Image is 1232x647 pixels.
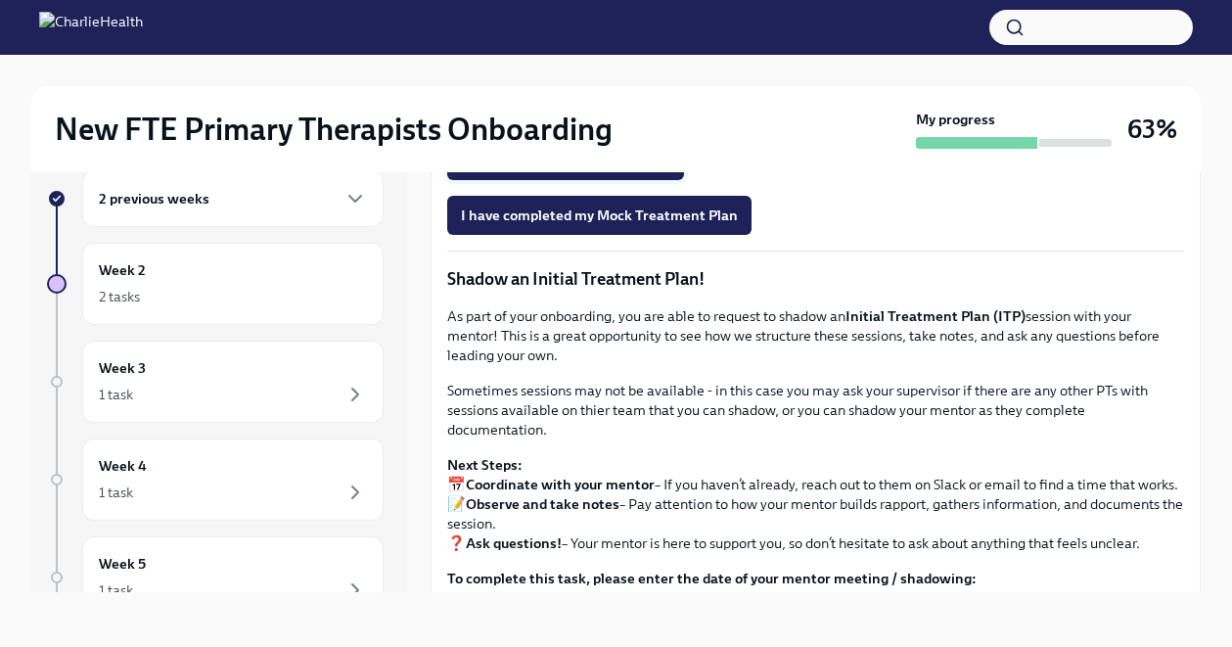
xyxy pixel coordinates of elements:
[447,456,523,474] strong: Next Steps:
[99,580,133,600] div: 1 task
[39,12,143,43] img: CharlieHealth
[99,455,147,477] h6: Week 4
[461,206,738,225] span: I have completed my Mock Treatment Plan
[466,476,655,493] strong: Coordinate with your mentor
[447,455,1184,553] p: 📅 – If you haven’t already, reach out to them on Slack or email to find a time that works. 📝 – Pa...
[466,534,562,552] strong: Ask questions!
[447,306,1184,365] p: As part of your onboarding, you are able to request to shadow an session with your mentor! This i...
[47,439,384,521] a: Week 41 task
[99,483,133,502] div: 1 task
[99,259,146,281] h6: Week 2
[99,553,146,575] h6: Week 5
[466,495,619,513] strong: Observe and take notes
[916,110,995,129] strong: My progress
[47,536,384,619] a: Week 51 task
[447,569,1184,588] label: To complete this task, please enter the date of your mentor meeting / shadowing:
[82,170,384,227] div: 2 previous weeks
[99,287,140,306] div: 2 tasks
[47,243,384,325] a: Week 22 tasks
[447,381,1184,439] p: Sometimes sessions may not be available - in this case you may ask your supervisor if there are a...
[447,267,1184,291] p: Shadow an Initial Treatment Plan!
[99,188,209,209] h6: 2 previous weeks
[1127,112,1177,147] h3: 63%
[447,196,752,235] button: I have completed my Mock Treatment Plan
[99,357,146,379] h6: Week 3
[47,341,384,423] a: Week 31 task
[55,110,613,149] h2: New FTE Primary Therapists Onboarding
[845,307,1026,325] strong: Initial Treatment Plan (ITP)
[99,385,133,404] div: 1 task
